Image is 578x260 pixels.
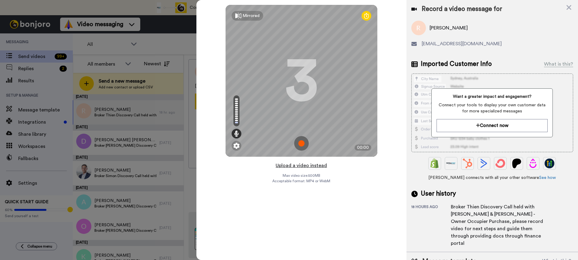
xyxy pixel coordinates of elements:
div: Broker Thien Discovery Call held with [PERSON_NAME] & [PERSON_NAME] - Owner Occupier Purchase, pl... [451,203,548,247]
span: Want a greater impact and engagement? [437,94,548,100]
span: Acceptable format: MP4 or WebM [272,179,330,183]
div: 3 [285,58,318,104]
span: Connect your tools to display your own customer data for more specialized messages [437,102,548,114]
img: GoHighLevel [545,159,554,168]
span: [PERSON_NAME] connects with all your other software [411,175,573,181]
img: Ontraport [446,159,456,168]
img: ic_gear.svg [233,143,240,149]
span: Max video size: 500 MB [283,173,320,178]
button: Connect now [437,119,548,132]
div: What is this? [544,60,573,68]
span: Imported Customer Info [421,60,492,69]
img: Hubspot [463,159,472,168]
button: Upload a video instead [274,162,329,169]
img: Drip [528,159,538,168]
img: Patreon [512,159,522,168]
img: ConvertKit [495,159,505,168]
a: See how [539,176,556,180]
img: Shopify [430,159,440,168]
div: 00:00 [355,145,371,151]
img: ic_record_start.svg [294,136,309,151]
div: 18 hours ago [411,204,451,247]
img: ActiveCampaign [479,159,489,168]
span: User history [421,189,456,198]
